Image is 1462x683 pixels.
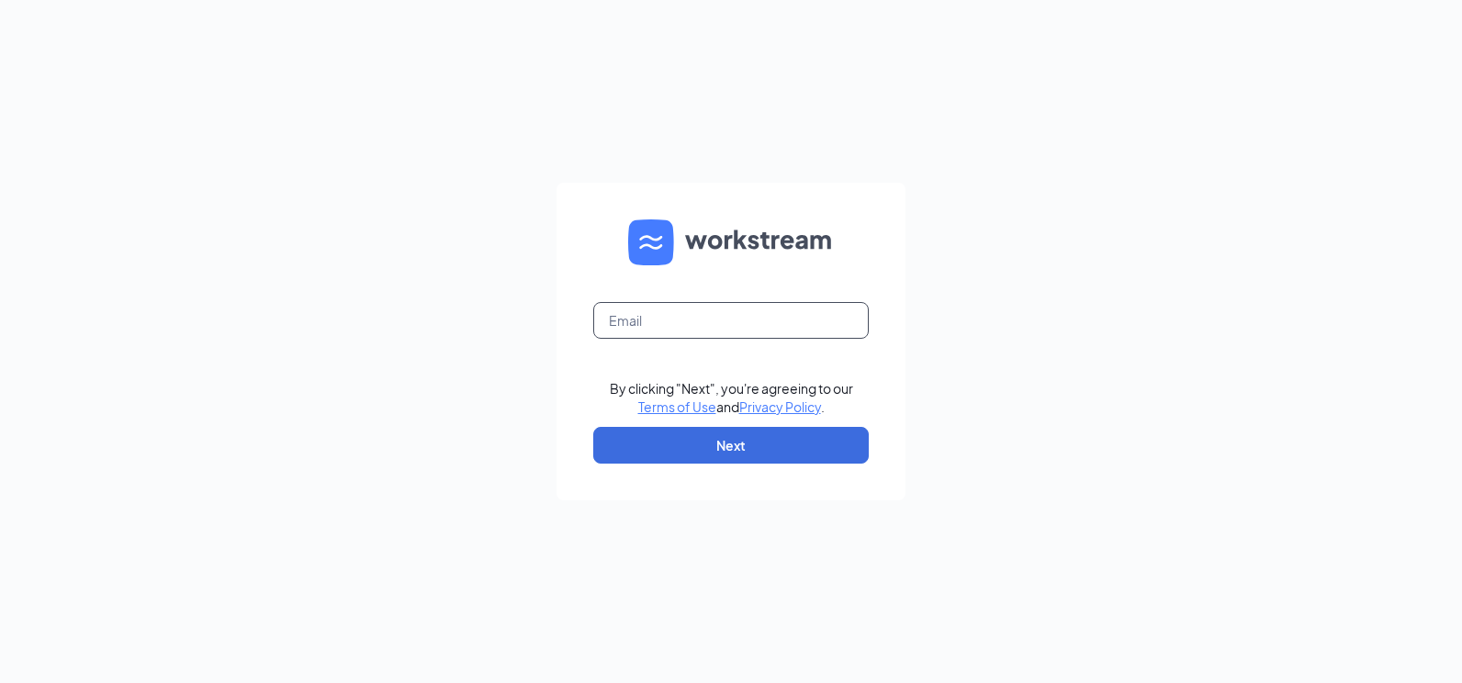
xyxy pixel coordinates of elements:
a: Terms of Use [638,398,716,415]
input: Email [593,302,869,339]
div: By clicking "Next", you're agreeing to our and . [610,379,853,416]
img: WS logo and Workstream text [628,219,834,265]
button: Next [593,427,869,464]
a: Privacy Policy [739,398,821,415]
